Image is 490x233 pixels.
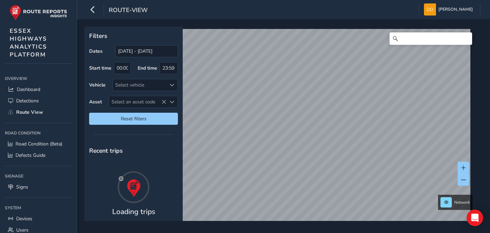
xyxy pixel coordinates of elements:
[10,5,67,20] img: rr logo
[390,32,472,45] input: Search
[5,84,72,95] a: Dashboard
[15,152,45,159] span: Defects Guide
[5,171,72,181] div: Signage
[89,31,178,40] p: Filters
[109,6,148,16] span: route-view
[454,200,470,205] span: Network
[89,82,106,88] label: Vehicle
[89,99,102,105] label: Asset
[112,207,155,216] h4: Loading trips
[89,146,123,155] span: Recent trips
[15,141,62,147] span: Road Condition (Beta)
[89,65,111,71] label: Start time
[467,210,483,226] div: Open Intercom Messenger
[424,3,475,16] button: [PERSON_NAME]
[5,73,72,84] div: Overview
[5,107,72,118] a: Route View
[87,29,470,229] canvas: Map
[109,96,166,108] span: Select an asset code
[5,150,72,161] a: Defects Guide
[5,95,72,107] a: Detections
[166,96,178,108] div: Select an asset code
[10,27,47,59] span: ESSEX HIGHWAYS ANALYTICS PLATFORM
[5,138,72,150] a: Road Condition (Beta)
[5,213,72,224] a: Devices
[5,203,72,213] div: System
[17,86,40,93] span: Dashboard
[89,48,103,54] label: Dates
[16,215,32,222] span: Devices
[424,3,436,16] img: diamond-layout
[438,3,473,16] span: [PERSON_NAME]
[16,109,43,115] span: Route View
[89,113,178,125] button: Reset filters
[16,184,28,190] span: Signs
[94,115,173,122] span: Reset filters
[113,79,166,91] div: Select vehicle
[138,65,157,71] label: End time
[5,128,72,138] div: Road Condition
[5,181,72,193] a: Signs
[16,98,39,104] span: Detections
